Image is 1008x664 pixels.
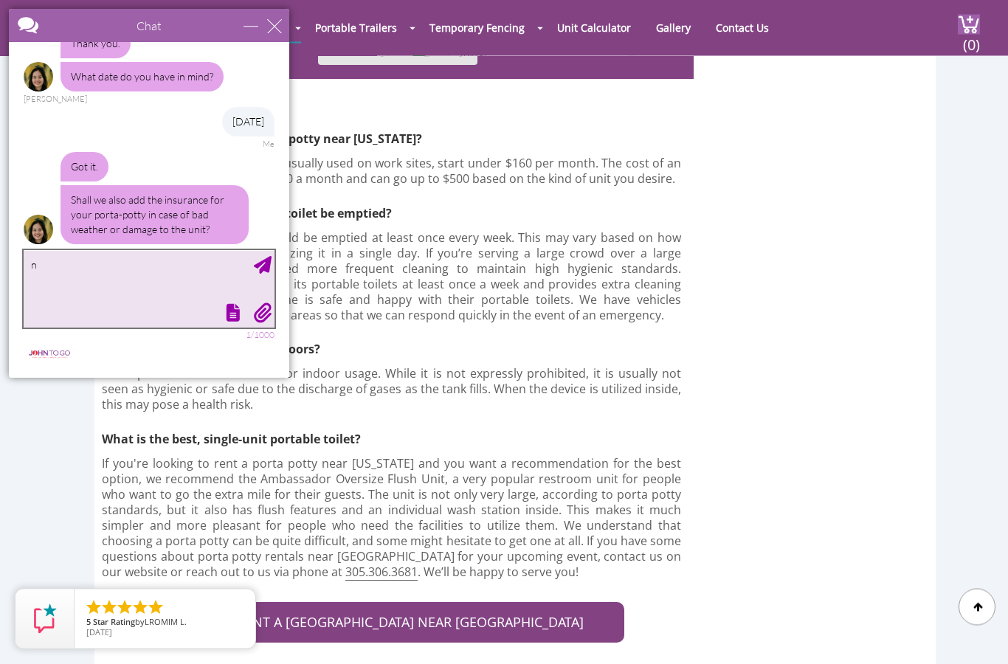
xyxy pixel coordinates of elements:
span: Star Rating [93,616,135,627]
p: If you're looking to rent a porta potty near [US_STATE] and you want a recommendation for the bes... [102,457,681,581]
span: LROMIM L. [145,616,187,627]
span: [DATE] [86,626,112,637]
a: RENT A [GEOGRAPHIC_DATA] NEAR [GEOGRAPHIC_DATA] [196,603,624,644]
div: Send Message [254,256,272,274]
span: 5 [86,616,91,627]
li:  [116,598,134,616]
img: Review Rating [30,604,60,634]
div: Chat [61,9,238,42]
li:  [100,598,118,616]
li:  [85,598,103,616]
h3: What is the best, single-unit portable toilet? [102,421,663,449]
div: [DATE] [222,107,275,136]
div: close [267,18,282,33]
img: Anne avatar image. [24,62,53,91]
div: What date do you have in mind? [61,62,224,91]
div: Thank you. [61,29,131,58]
div: minimize [244,18,258,33]
li:  [147,598,165,616]
li:  [131,598,149,616]
img: Anne avatar image. [24,215,53,244]
div: Request email transcript [224,304,242,322]
div: Shall we also add the insurance for your porta-potty in case of bad weather or damage to the unit? [61,185,249,244]
textarea: type your message [24,250,275,328]
div: 1/1000 [246,331,275,339]
img: logo [24,349,75,359]
span: by [86,618,244,628]
div: Attach file [254,304,272,322]
div: Me [263,139,275,148]
div: [PERSON_NAME] [24,94,53,103]
div: Got it. [61,152,108,181]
